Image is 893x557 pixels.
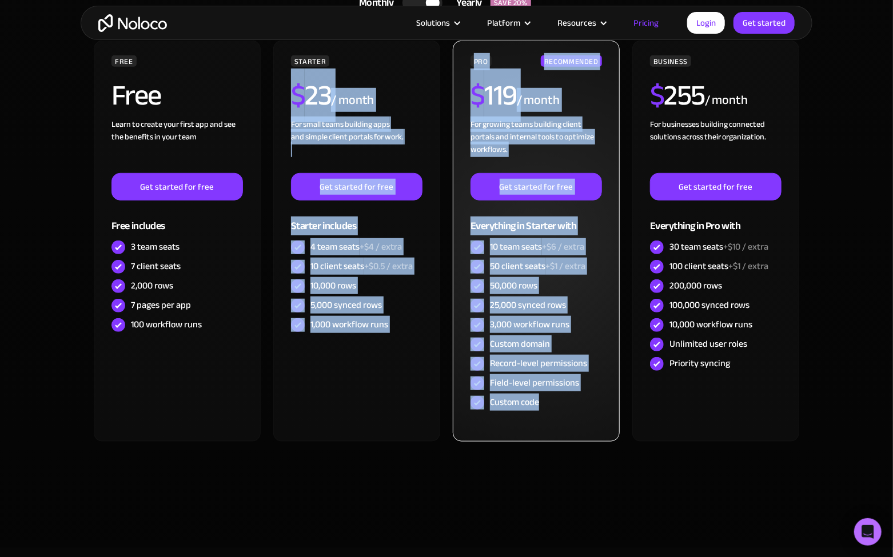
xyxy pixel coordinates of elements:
div: Open Intercom Messenger [854,518,882,546]
span: +$0.5 / extra [364,258,413,275]
div: BUSINESS [650,55,691,67]
span: $ [471,69,485,122]
div: Platform [487,15,520,30]
div: RECOMMENDED [541,55,602,67]
div: Resources [543,15,619,30]
span: +$1 / extra [545,258,585,275]
span: +$1 / extra [728,258,768,275]
div: FREE [111,55,137,67]
a: Pricing [619,15,673,30]
div: 3 team seats [131,241,180,253]
div: / month [331,91,374,110]
div: Unlimited user roles [669,338,747,350]
a: Get started for free [111,173,243,201]
a: Get started for free [471,173,602,201]
h2: Free [111,81,161,110]
div: Custom code [490,396,539,408]
a: Login [687,12,725,34]
div: / month [705,91,748,110]
div: 2,000 rows [131,279,173,292]
div: STARTER [291,55,329,67]
a: Get started for free [291,173,422,201]
div: 10 team seats [490,241,584,253]
div: 100 workflow runs [131,318,202,331]
div: Custom domain [490,338,550,350]
a: Get started [733,12,795,34]
div: Priority syncing [669,357,730,370]
div: Resources [557,15,596,30]
div: Record-level permissions [490,357,587,370]
div: 5,000 synced rows [310,299,382,311]
div: 10,000 workflow runs [669,318,752,331]
div: For businesses building connected solutions across their organization. ‍ [650,118,782,173]
h2: 255 [650,81,705,110]
div: Free includes [111,201,243,238]
div: Platform [473,15,543,30]
span: $ [291,69,305,122]
span: +$10 / extra [723,238,768,255]
div: 7 client seats [131,260,181,273]
div: Field-level permissions [490,376,579,389]
div: Everything in Starter with [471,201,602,238]
div: 50 client seats [490,260,585,273]
div: Everything in Pro with [650,201,782,238]
span: +$4 / extra [360,238,402,255]
div: 100,000 synced rows [669,299,750,311]
div: 50,000 rows [490,279,537,292]
a: Get started for free [650,173,782,201]
div: 7 pages per app [131,299,191,311]
div: 200,000 rows [669,279,722,292]
div: 10,000 rows [310,279,356,292]
h2: 119 [471,81,517,110]
div: Learn to create your first app and see the benefits in your team ‍ [111,118,243,173]
span: +$6 / extra [542,238,584,255]
div: 1,000 workflow runs [310,318,388,331]
div: 100 client seats [669,260,768,273]
a: home [98,14,167,32]
span: $ [650,69,664,122]
div: 25,000 synced rows [490,299,566,311]
div: 3,000 workflow runs [490,318,569,331]
div: For small teams building apps and simple client portals for work. ‍ [291,118,422,173]
div: Starter includes [291,201,422,238]
div: For growing teams building client portals and internal tools to optimize workflows. [471,118,602,173]
div: / month [517,91,560,110]
h2: 23 [291,81,332,110]
div: Solutions [402,15,473,30]
div: 10 client seats [310,260,413,273]
div: 30 team seats [669,241,768,253]
div: 4 team seats [310,241,402,253]
div: PRO [471,55,492,67]
div: Solutions [416,15,450,30]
